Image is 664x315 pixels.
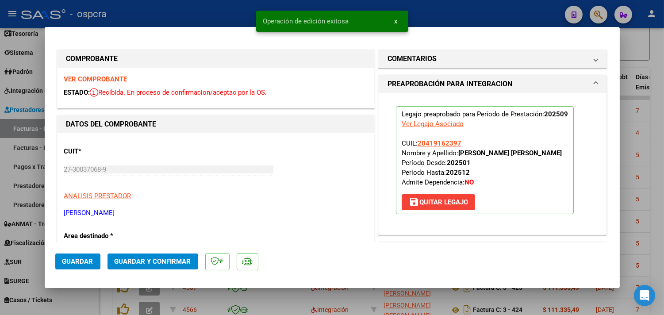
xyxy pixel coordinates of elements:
[64,231,155,241] p: Area destinado *
[402,119,464,129] div: Ver Legajo Asociado
[64,75,127,83] a: VER COMPROBANTE
[379,75,607,93] mat-expansion-panel-header: PREAPROBACIÓN PARA INTEGRACION
[62,257,93,265] span: Guardar
[418,139,461,147] span: 20419162397
[55,254,100,269] button: Guardar
[388,13,405,29] button: x
[64,208,368,218] p: [PERSON_NAME]
[395,17,398,25] span: x
[115,257,191,265] span: Guardar y Confirmar
[396,106,574,214] p: Legajo preaprobado para Período de Prestación:
[402,194,475,210] button: Quitar Legajo
[64,88,90,96] span: ESTADO:
[634,285,655,306] div: Open Intercom Messenger
[66,54,118,63] strong: COMPROBANTE
[263,17,349,26] span: Operación de edición exitosa
[409,196,419,207] mat-icon: save
[402,139,562,186] span: CUIL: Nombre y Apellido: Período Desde: Período Hasta: Admite Dependencia:
[379,50,607,68] mat-expansion-panel-header: COMENTARIOS
[447,159,471,167] strong: 202501
[64,146,155,157] p: CUIT
[64,192,131,200] span: ANALISIS PRESTADOR
[464,178,474,186] strong: NO
[409,198,468,206] span: Quitar Legajo
[107,254,198,269] button: Guardar y Confirmar
[379,93,607,234] div: PREAPROBACIÓN PARA INTEGRACION
[458,149,562,157] strong: [PERSON_NAME] [PERSON_NAME]
[90,88,267,96] span: Recibida. En proceso de confirmacion/aceptac por la OS.
[66,120,157,128] strong: DATOS DEL COMPROBANTE
[379,242,607,260] mat-expansion-panel-header: DOCUMENTACIÓN RESPALDATORIA
[388,54,437,64] h1: COMENTARIOS
[544,110,568,118] strong: 202509
[388,79,512,89] h1: PREAPROBACIÓN PARA INTEGRACION
[446,169,470,177] strong: 202512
